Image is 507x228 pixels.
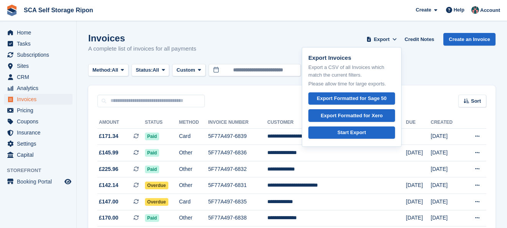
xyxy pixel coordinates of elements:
th: Amount [97,116,145,129]
td: Card [179,128,208,145]
span: Subscriptions [17,49,63,60]
span: £147.00 [99,198,119,206]
p: Export a CSV of all Invoices which match the current filters. [308,64,395,79]
td: [DATE] [431,210,463,226]
span: Tasks [17,38,63,49]
span: All [112,66,119,74]
td: Other [179,177,208,194]
button: Method: All [88,64,128,77]
a: menu [4,149,72,160]
span: Booking Portal [17,176,63,187]
a: menu [4,127,72,138]
span: Storefront [7,167,76,174]
td: 5F77A497-6839 [208,128,267,145]
span: Export [374,36,390,43]
a: menu [4,61,72,71]
a: menu [4,27,72,38]
div: Start Export [337,129,366,136]
a: SCA Self Storage Ripon [21,4,96,16]
a: menu [4,94,72,105]
div: Export Formatted for Xero [321,112,383,120]
th: Status [145,116,179,129]
span: Paid [145,149,159,157]
td: [DATE] [406,145,431,161]
span: Status: [136,66,153,74]
td: Other [179,145,208,161]
td: [DATE] [431,161,463,177]
td: [DATE] [406,177,431,194]
span: Home [17,27,63,38]
a: menu [4,105,72,116]
th: Invoice Number [208,116,267,129]
span: Pricing [17,105,63,116]
td: [DATE] [406,210,431,226]
span: Paid [145,214,159,222]
span: Paid [145,166,159,173]
td: Other [179,161,208,177]
div: Export Formatted for Sage 50 [317,95,387,102]
span: Account [480,7,500,14]
span: Overdue [145,182,168,189]
td: 5F77A497-6832 [208,161,267,177]
td: [DATE] [431,128,463,145]
span: Method: [92,66,112,74]
span: Custom [176,66,195,74]
td: 5F77A497-6836 [208,145,267,161]
span: Invoices [17,94,63,105]
th: Created [431,116,463,129]
td: [DATE] [431,177,463,194]
span: £171.34 [99,132,119,140]
span: All [153,66,159,74]
td: Card [179,194,208,210]
a: menu [4,116,72,127]
span: Sites [17,61,63,71]
td: 5F77A497-6835 [208,194,267,210]
a: menu [4,38,72,49]
span: Insurance [17,127,63,138]
span: Create [416,6,431,14]
span: Settings [17,138,63,149]
th: Method [179,116,208,129]
td: 5F77A497-6831 [208,177,267,194]
a: Start Export [308,126,395,139]
th: Customer [267,116,406,129]
p: A complete list of invoices for all payments [88,44,196,53]
a: Export Formatted for Sage 50 [308,92,395,105]
td: [DATE] [431,194,463,210]
a: Preview store [63,177,72,186]
p: Export Invoices [308,54,395,62]
span: Sort [471,97,481,105]
span: Coupons [17,116,63,127]
span: Paid [145,133,159,140]
p: Please allow time for large exports. [308,80,395,88]
a: menu [4,72,72,82]
button: Custom [172,64,205,77]
td: [DATE] [406,194,431,210]
h1: Invoices [88,33,196,43]
a: menu [4,138,72,149]
th: Due [406,116,431,129]
a: Create an Invoice [443,33,495,46]
span: Capital [17,149,63,160]
a: menu [4,49,72,60]
span: £225.96 [99,165,119,173]
img: stora-icon-8386f47178a22dfd0bd8f6a31ec36ba5ce8667c1dd55bd0f319d3a0aa187defe.svg [6,5,18,16]
span: £142.14 [99,181,119,189]
span: £170.00 [99,214,119,222]
span: CRM [17,72,63,82]
td: 5F77A497-6838 [208,210,267,226]
button: Export [365,33,398,46]
span: £145.99 [99,149,119,157]
span: Help [454,6,464,14]
a: Export Formatted for Xero [308,109,395,122]
span: Overdue [145,198,168,206]
a: Credit Notes [402,33,437,46]
a: menu [4,83,72,93]
span: Analytics [17,83,63,93]
button: Status: All [132,64,169,77]
td: Other [179,210,208,226]
td: [DATE] [431,145,463,161]
a: menu [4,176,72,187]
